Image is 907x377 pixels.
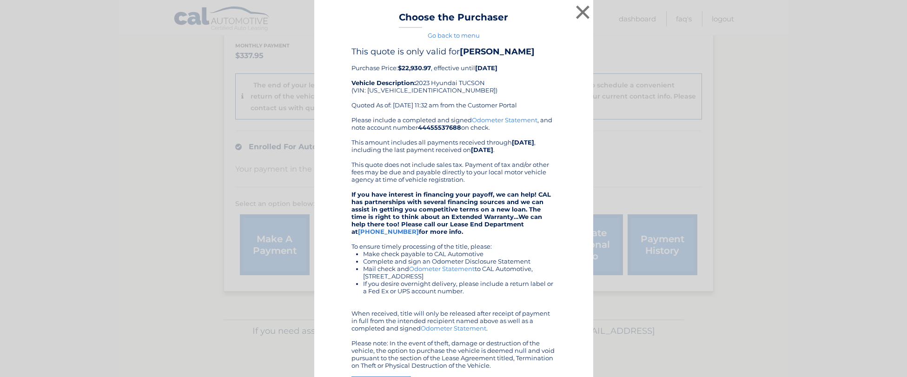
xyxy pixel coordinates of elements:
[363,258,556,265] li: Complete and sign an Odometer Disclosure Statement
[512,139,534,146] b: [DATE]
[409,265,475,272] a: Odometer Statement
[351,46,556,57] h4: This quote is only valid for
[418,124,461,131] b: 44455537688
[351,46,556,116] div: Purchase Price: , effective until 2023 Hyundai TUCSON (VIN: [US_VEHICLE_IDENTIFICATION_NUMBER]) Q...
[472,116,537,124] a: Odometer Statement
[460,46,535,57] b: [PERSON_NAME]
[363,265,556,280] li: Mail check and to CAL Automotive, [STREET_ADDRESS]
[351,191,551,235] strong: If you have interest in financing your payoff, we can help! CAL has partnerships with several fin...
[475,64,497,72] b: [DATE]
[363,280,556,295] li: If you desire overnight delivery, please include a return label or a Fed Ex or UPS account number.
[574,3,592,21] button: ×
[363,250,556,258] li: Make check payable to CAL Automotive
[421,324,486,332] a: Odometer Statement
[471,146,493,153] b: [DATE]
[358,228,419,235] a: [PHONE_NUMBER]
[351,79,416,86] strong: Vehicle Description:
[399,12,508,28] h3: Choose the Purchaser
[428,32,480,39] a: Go back to menu
[351,116,556,369] div: Please include a completed and signed , and note account number on check. This amount includes al...
[398,64,431,72] b: $22,930.97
